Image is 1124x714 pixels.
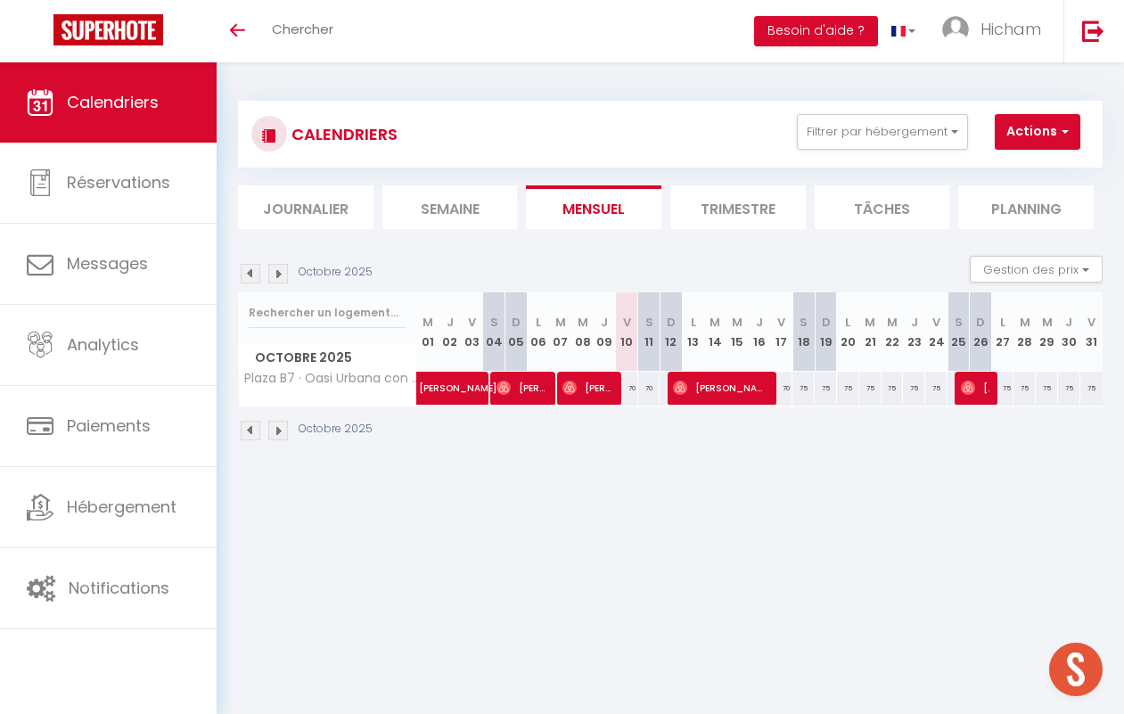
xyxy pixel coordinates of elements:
abbr: M [555,314,566,331]
abbr: D [822,314,831,331]
th: 20 [837,292,859,372]
abbr: J [911,314,918,331]
abbr: M [887,314,898,331]
span: [PERSON_NAME] [562,371,612,405]
div: 70 [638,372,660,405]
li: Tâches [815,185,950,229]
th: 13 [682,292,704,372]
div: 75 [1036,372,1058,405]
abbr: V [932,314,940,331]
th: 11 [638,292,660,372]
abbr: M [1020,314,1030,331]
span: Plaza B7 · Oasi Urbana con Terrazza – [GEOGRAPHIC_DATA] [242,372,420,385]
abbr: M [578,314,588,331]
th: 28 [1013,292,1036,372]
li: Mensuel [526,185,661,229]
th: 24 [925,292,948,372]
button: Actions [995,114,1080,150]
abbr: S [800,314,808,331]
th: 10 [616,292,638,372]
span: [PERSON_NAME] [496,371,546,405]
abbr: V [777,314,785,331]
th: 08 [571,292,594,372]
span: [PERSON_NAME] [419,362,542,396]
p: Octobre 2025 [299,264,373,281]
span: Hicham [980,18,1041,40]
p: Octobre 2025 [299,421,373,438]
abbr: L [691,314,696,331]
span: [PERSON_NAME] [673,371,766,405]
div: 70 [616,372,638,405]
div: 75 [815,372,837,405]
div: 75 [903,372,925,405]
abbr: M [423,314,433,331]
abbr: S [645,314,653,331]
span: Messages [67,252,148,275]
abbr: S [490,314,498,331]
span: Notifications [69,577,169,599]
abbr: V [623,314,631,331]
abbr: J [601,314,608,331]
th: 01 [417,292,439,372]
th: 04 [483,292,505,372]
th: 18 [792,292,815,372]
span: Analytics [67,333,139,356]
th: 07 [549,292,571,372]
abbr: J [756,314,763,331]
abbr: D [512,314,521,331]
th: 02 [439,292,461,372]
li: Semaine [382,185,518,229]
button: Gestion des prix [970,256,1103,283]
th: 16 [749,292,771,372]
th: 23 [903,292,925,372]
abbr: D [976,314,985,331]
th: 30 [1058,292,1080,372]
th: 15 [726,292,749,372]
div: 70 [771,372,793,405]
th: 27 [992,292,1014,372]
div: 75 [1080,372,1103,405]
h3: CALENDRIERS [287,114,398,154]
th: 06 [528,292,550,372]
th: 03 [461,292,483,372]
img: Super Booking [53,14,163,45]
abbr: D [667,314,676,331]
abbr: M [732,314,742,331]
th: 09 [594,292,616,372]
div: 75 [837,372,859,405]
span: Hébergement [67,496,176,518]
abbr: V [1087,314,1095,331]
th: 21 [859,292,882,372]
div: 75 [882,372,904,405]
abbr: J [447,314,454,331]
div: Ouvrir le chat [1049,643,1103,696]
img: ... [942,16,969,43]
a: [PERSON_NAME] [410,372,432,406]
abbr: L [845,314,850,331]
button: Filtrer par hébergement [797,114,968,150]
div: 75 [1013,372,1036,405]
th: 25 [948,292,970,372]
span: Paiements [67,414,151,437]
th: 17 [771,292,793,372]
th: 12 [660,292,682,372]
span: Calendriers [67,91,159,113]
th: 05 [505,292,528,372]
abbr: J [1065,314,1072,331]
div: 75 [859,372,882,405]
th: 14 [704,292,726,372]
abbr: V [468,314,476,331]
abbr: L [536,314,541,331]
img: logout [1082,20,1104,42]
span: [PERSON_NAME] [961,371,989,405]
div: 75 [792,372,815,405]
abbr: L [1000,314,1005,331]
li: Journalier [238,185,373,229]
button: Besoin d'aide ? [754,16,878,46]
span: Chercher [272,20,333,38]
div: 75 [1058,372,1080,405]
li: Trimestre [670,185,806,229]
span: Octobre 2025 [239,345,416,371]
th: 31 [1080,292,1103,372]
input: Rechercher un logement... [249,297,406,329]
